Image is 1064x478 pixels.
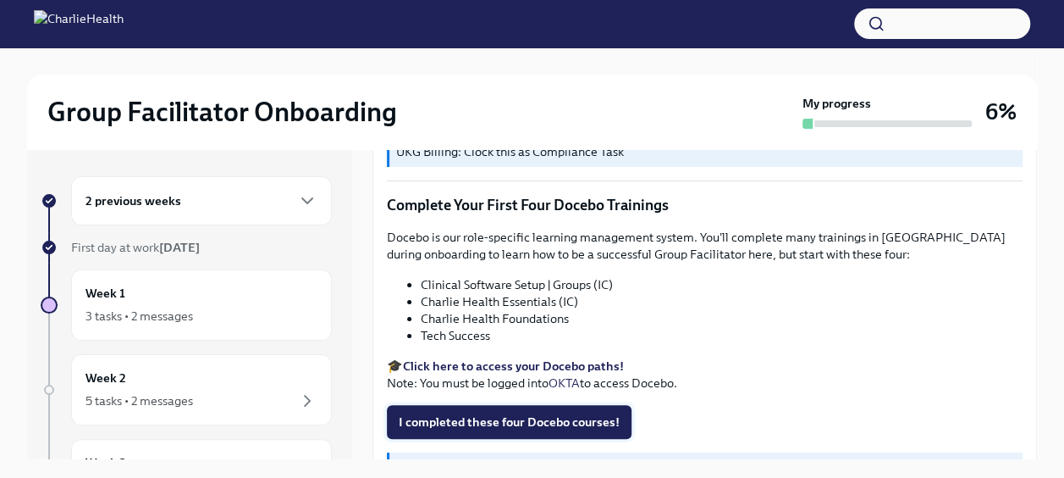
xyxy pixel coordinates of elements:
[421,310,1023,327] li: Charlie Health Foundations
[41,270,332,341] a: Week 13 tasks • 2 messages
[396,459,1016,476] p: UKG Billing: Clock this as Onboarding Training
[71,240,200,255] span: First day at work
[421,276,1023,293] li: Clinical Software Setup | Groups (IC)
[41,239,332,256] a: First day at work[DATE]
[85,192,181,210] h6: 2 previous weeks
[421,327,1023,344] li: Tech Success
[387,358,1023,392] p: 🎓 Note: You must be logged into to access Docebo.
[985,97,1017,127] h3: 6%
[85,392,193,409] div: 5 tasks • 2 messages
[47,95,397,129] h2: Group Facilitator Onboarding
[403,358,624,374] a: Click here to access your Docebo paths!
[549,375,580,391] a: OKTA
[85,308,193,325] div: 3 tasks • 2 messages
[387,405,631,439] button: I completed these four Docebo courses!
[85,369,126,387] h6: Week 2
[387,195,1023,215] p: Complete Your First Four Docebo Trainings
[802,95,871,112] strong: My progress
[421,293,1023,310] li: Charlie Health Essentials (IC)
[41,354,332,425] a: Week 25 tasks • 2 messages
[85,284,125,303] h6: Week 1
[85,453,126,472] h6: Week 3
[34,10,124,37] img: CharlieHealth
[387,229,1023,263] p: Docebo is our role-specific learning management system. You'll complete many trainings in [GEOGRA...
[396,143,1016,160] p: UKG Billing: Clock this as Compliance Task
[399,414,620,431] span: I completed these four Docebo courses!
[71,176,332,225] div: 2 previous weeks
[159,240,200,255] strong: [DATE]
